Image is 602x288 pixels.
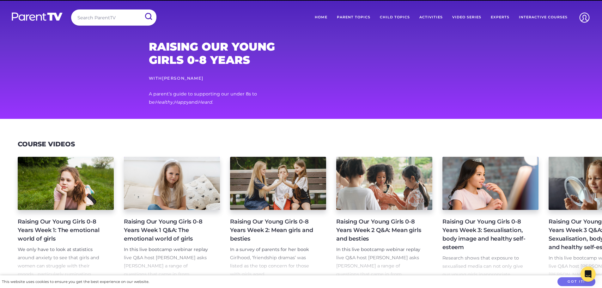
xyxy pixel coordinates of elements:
a: [PERSON_NAME] [162,76,204,81]
div: This website uses cookies to ensure you get the best experience on our website. [2,279,149,285]
em: Healthy [155,99,173,105]
div: Open Intercom Messenger [581,267,596,282]
a: Raising Our Young Girls 0-8 Years Week 3: Sexualisation, body image and healthy self-esteem Resea... [442,157,538,278]
a: Parent Topics [332,9,375,25]
a: Raising Our Young Girls 0-8 Years Week 2 Q&A: Mean girls and besties In this live bootcamp webina... [336,157,432,278]
h2: Raising Our Young Girls 0-8 Years [149,40,281,67]
h3: Course Videos [18,140,75,148]
a: Experts [486,9,514,25]
input: Search ParentTV [71,9,156,26]
img: parenttv-logo-white.4c85aaf.svg [11,12,63,21]
small: With [149,76,204,81]
a: Activities [415,9,447,25]
h4: Raising Our Young Girls 0-8 Years Week 3: Sexualisation, body image and healthy self-esteem [442,218,528,252]
a: Raising Our Young Girls 0-8 Years Week 1: The emotional world of girls We only have to look at st... [18,157,114,278]
h4: Raising Our Young Girls 0-8 Years Week 2 Q&A: Mean girls and besties [336,218,422,243]
em: Happy [174,99,189,105]
a: Child Topics [375,9,415,25]
button: Got it! [557,277,595,286]
a: Interactive Courses [514,9,572,25]
input: Submit [140,9,156,24]
a: Home [310,9,332,25]
a: Video Series [447,9,486,25]
h4: Raising Our Young Girls 0-8 Years Week 1: The emotional world of girls [18,218,104,243]
img: Account [576,9,593,26]
h4: Raising Our Young Girls 0-8 Years Week 2: Mean girls and besties [230,218,316,243]
p: A parent’s guide to supporting our under 8s to be , and [149,90,281,107]
a: Raising Our Young Girls 0-8 Years Week 2: Mean girls and besties In a survey of parents for her b... [230,157,326,278]
em: Heard. [198,99,213,105]
h4: Raising Our Young Girls 0-8 Years Week 1 Q&A: The emotional world of girls [124,218,210,243]
a: Raising Our Young Girls 0-8 Years Week 1 Q&A: The emotional world of girls In this live bootcamp ... [124,157,220,278]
